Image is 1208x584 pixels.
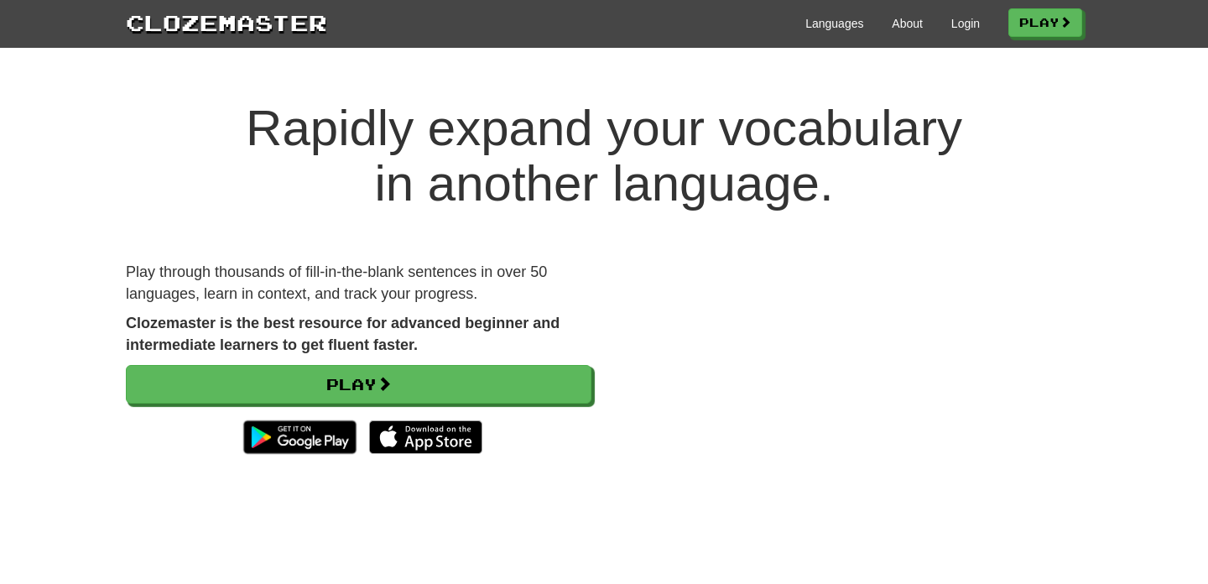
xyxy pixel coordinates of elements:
a: Play [126,365,591,404]
img: Get it on Google Play [235,412,365,462]
a: Login [951,15,980,32]
a: Languages [805,15,863,32]
a: Play [1008,8,1082,37]
p: Play through thousands of fill-in-the-blank sentences in over 50 languages, learn in context, and... [126,262,591,305]
strong: Clozemaster is the best resource for advanced beginner and intermediate learners to get fluent fa... [126,315,560,353]
a: Clozemaster [126,7,327,38]
a: About [892,15,923,32]
img: Download_on_the_App_Store_Badge_US-UK_135x40-25178aeef6eb6b83b96f5f2d004eda3bffbb37122de64afbaef7... [369,420,482,454]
